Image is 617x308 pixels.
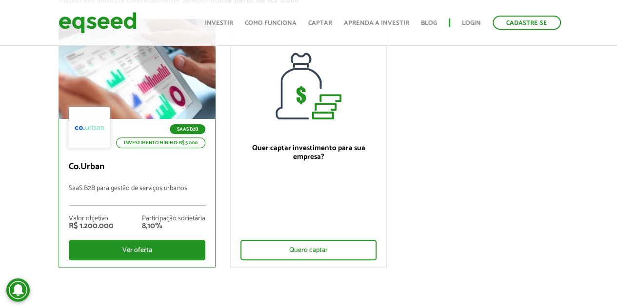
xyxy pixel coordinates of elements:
[59,19,215,268] a: SaaS B2B Investimento mínimo: R$ 5.000 Co.Urban SaaS B2B para gestão de serviços urbanos Valor ob...
[59,10,137,36] img: EqSeed
[240,240,377,260] div: Quero captar
[462,20,481,26] a: Login
[421,20,437,26] a: Blog
[69,222,114,230] div: R$ 1.200.000
[69,162,205,173] p: Co.Urban
[344,20,409,26] a: Aprenda a investir
[308,20,332,26] a: Captar
[142,215,205,222] div: Participação societária
[69,215,114,222] div: Valor objetivo
[493,16,561,30] a: Cadastre-se
[230,19,387,268] a: Quer captar investimento para sua empresa? Quero captar
[69,185,205,206] p: SaaS B2B para gestão de serviços urbanos
[116,137,205,148] p: Investimento mínimo: R$ 5.000
[240,144,377,161] p: Quer captar investimento para sua empresa?
[245,20,297,26] a: Como funciona
[69,240,205,260] div: Ver oferta
[205,20,233,26] a: Investir
[170,124,205,134] p: SaaS B2B
[142,222,205,230] div: 8,10%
